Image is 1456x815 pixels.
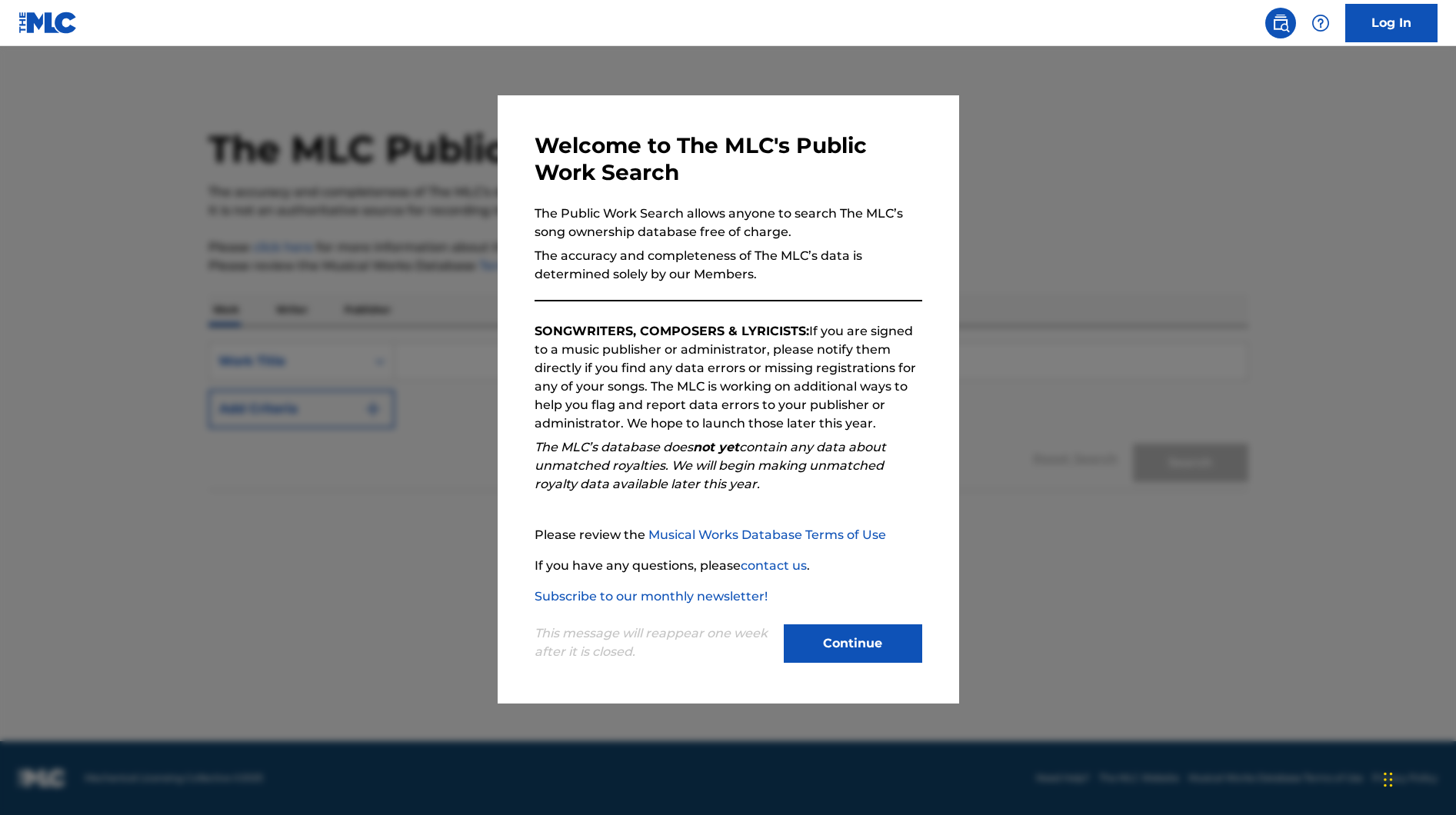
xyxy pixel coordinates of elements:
[1265,8,1296,38] a: Public Search
[648,527,886,542] a: Musical Works Database Terms of Use
[535,324,809,338] strong: SONGWRITERS, COMPOSERS & LYRICISTS:
[535,440,886,491] em: The MLC’s database does contain any data about unmatched royalties. We will begin making unmatche...
[1345,4,1438,42] a: Log In
[535,624,775,661] p: This message will reappear one week after it is closed.
[1271,14,1290,32] img: search
[535,526,922,544] p: Please review the
[535,205,922,241] p: The Public Work Search allows anyone to search The MLC’s song ownership database free of charge.
[693,440,739,454] strong: not yet
[1305,8,1336,38] div: Help
[535,589,768,604] a: Subscribe to our monthly newsletter!
[535,322,922,433] p: If you are signed to a music publisher or administrator, please notify them directly if you find ...
[535,132,922,186] h3: Welcome to The MLC's Public Work Search
[1379,741,1456,815] iframe: Chat Widget
[535,557,922,575] p: If you have any questions, please .
[784,624,922,663] button: Continue
[18,12,78,34] img: MLC Logo
[741,558,807,573] a: contact us
[1384,757,1393,803] div: Drag
[1311,14,1330,32] img: help
[535,247,922,284] p: The accuracy and completeness of The MLC’s data is determined solely by our Members.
